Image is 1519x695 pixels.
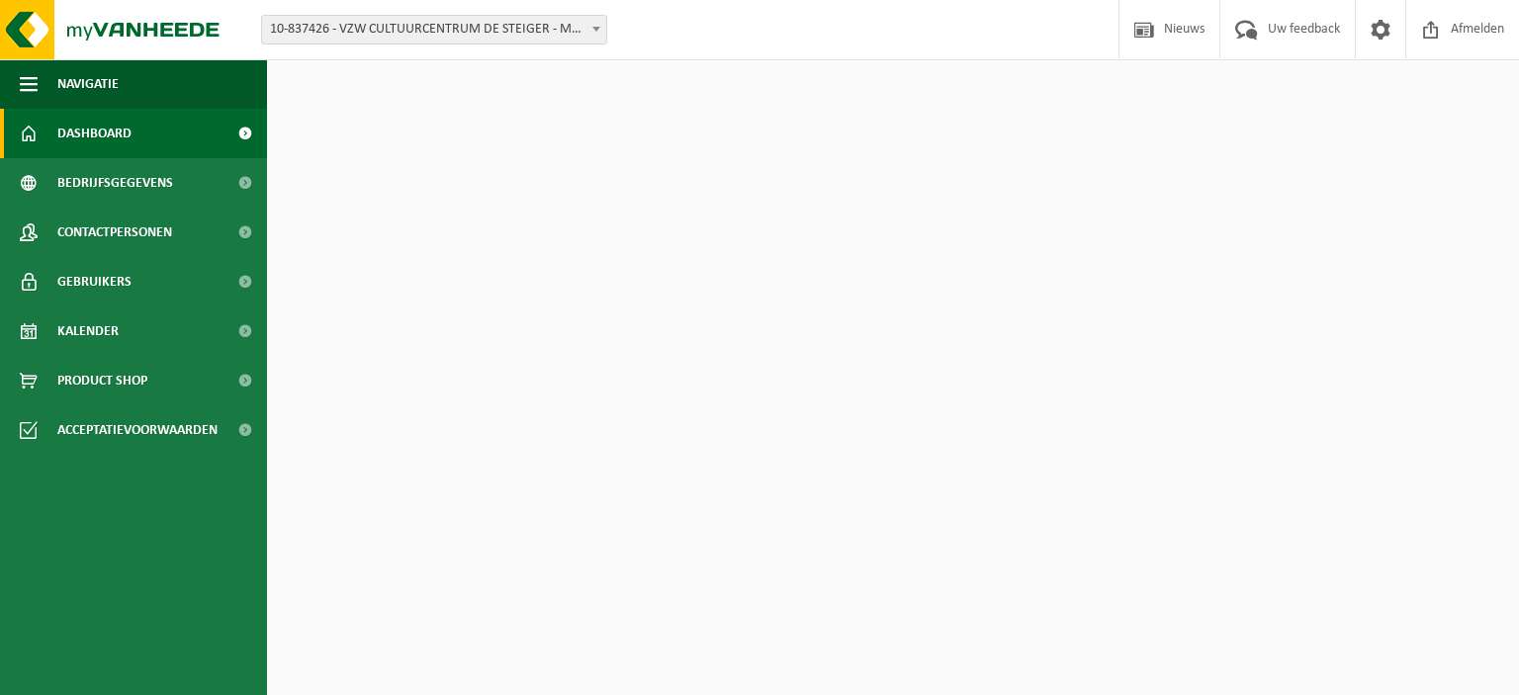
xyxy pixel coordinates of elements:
span: Contactpersonen [57,208,172,257]
span: 10-837426 - VZW CULTUURCENTRUM DE STEIGER - MENEN [262,16,606,43]
span: Dashboard [57,109,132,158]
span: Kalender [57,306,119,356]
span: Acceptatievoorwaarden [57,405,218,455]
span: Product Shop [57,356,147,405]
span: Navigatie [57,59,119,109]
span: Gebruikers [57,257,132,306]
span: 10-837426 - VZW CULTUURCENTRUM DE STEIGER - MENEN [261,15,607,44]
span: Bedrijfsgegevens [57,158,173,208]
